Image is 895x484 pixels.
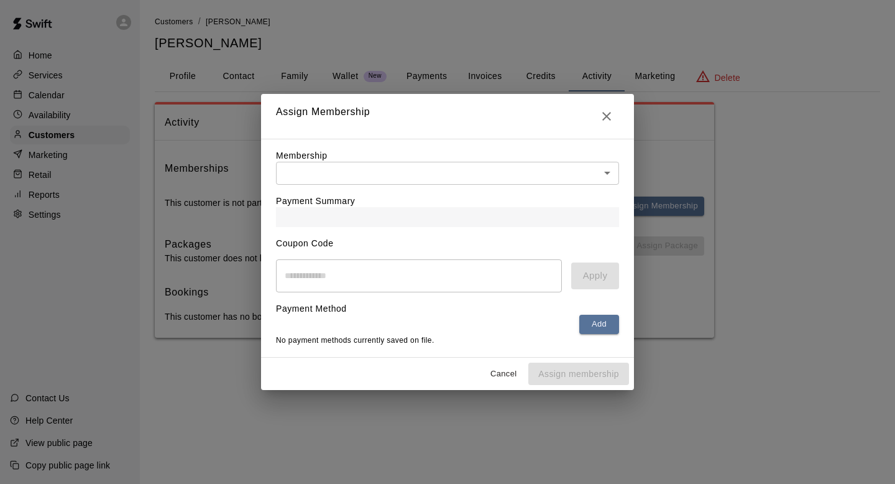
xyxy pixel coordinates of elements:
[276,336,434,345] span: No payment methods currently saved on file.
[276,238,334,248] label: Coupon Code
[276,304,347,314] label: Payment Method
[484,365,523,384] button: Cancel
[261,94,634,139] h2: Assign Membership
[276,196,355,206] label: Payment Summary
[594,104,619,129] button: Close
[276,151,328,161] label: Membership
[579,315,619,334] button: Add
